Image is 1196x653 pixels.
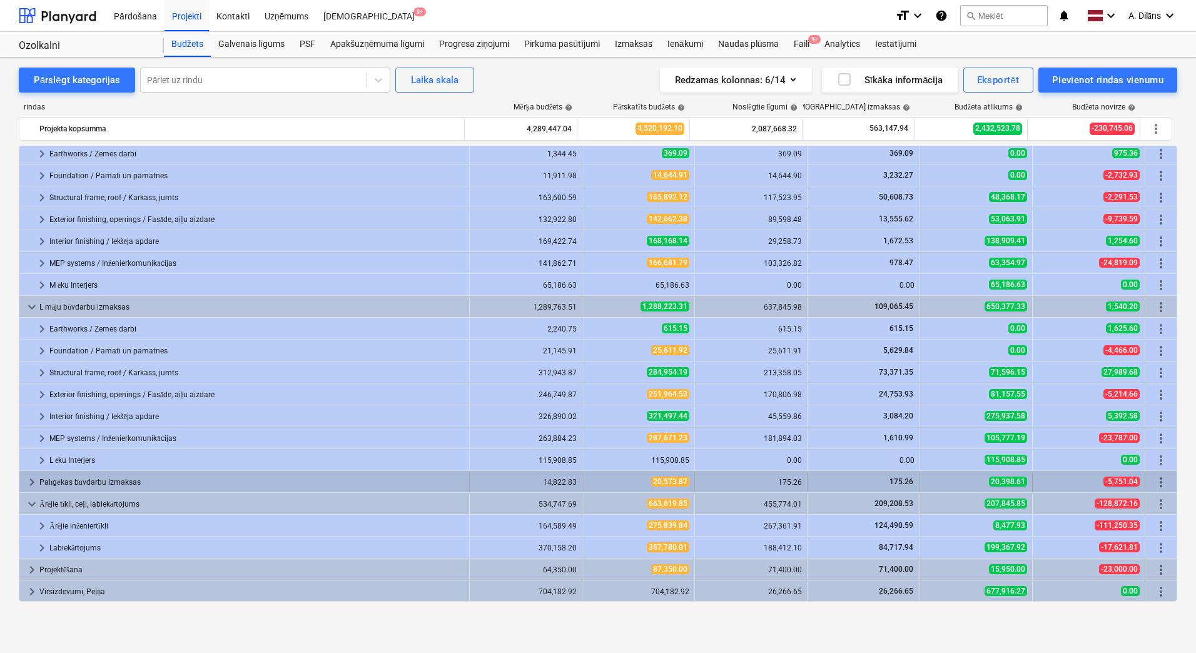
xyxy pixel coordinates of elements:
[977,72,1020,88] div: Eksportēt
[39,119,459,139] div: Projekta kopsumma
[49,166,464,186] div: Foundation / Pamati un pamatnes
[882,346,915,355] span: 5,629.84
[1106,411,1140,421] span: 5,392.58
[34,278,49,293] span: keyboard_arrow_right
[888,324,915,333] span: 615.15
[989,477,1027,487] span: 20,398.61
[39,494,464,514] div: Ārējie tīkli, ceļi, labiekārtojums
[989,258,1027,268] span: 63,354.97
[788,103,910,112] div: [DEMOGRAPHIC_DATA] izmaksas
[700,368,802,377] div: 213,358.05
[475,347,577,355] div: 21,145.91
[1099,433,1140,443] span: -23,787.00
[641,301,689,311] span: 1,288,223.31
[647,192,689,202] span: 165,892.12
[985,586,1027,596] span: 677,916.27
[1153,300,1168,315] span: Vairāk darbību
[647,411,689,421] span: 321,497.44
[49,385,464,405] div: Exterior finishing, openings / Fasāde, aiļu aizdare
[475,193,577,202] div: 163,600.59
[788,104,798,111] span: help
[651,170,689,180] span: 14,644.91
[647,367,689,377] span: 284,954.19
[517,32,607,57] a: Pirkuma pasūtījumi
[989,192,1027,202] span: 48,368.17
[475,149,577,158] div: 1,344.45
[1125,104,1135,111] span: help
[647,236,689,246] span: 168,168.14
[49,538,464,558] div: Labiekārtojums
[700,303,802,311] div: 637,845.98
[475,478,577,487] div: 14,822.83
[732,103,798,112] div: Noslēgtie līgumi
[475,237,577,246] div: 169,422.74
[607,32,660,57] a: Izmaksas
[1103,389,1140,399] span: -5,214.66
[882,236,915,245] span: 1,672.53
[985,301,1027,311] span: 650,377.33
[34,387,49,402] span: keyboard_arrow_right
[868,32,924,57] a: Iestatījumi
[985,411,1027,421] span: 275,937.58
[1133,593,1196,653] div: Chat Widget
[985,236,1027,246] span: 138,909.41
[700,171,802,180] div: 14,644.90
[808,35,821,44] span: 9+
[786,32,817,57] a: Faili9+
[822,68,958,93] button: Sīkāka informācija
[34,365,49,380] span: keyboard_arrow_right
[1112,148,1140,158] span: 975.36
[475,500,577,509] div: 534,747.69
[1153,278,1168,293] span: Vairāk darbību
[813,456,915,465] div: 0.00
[700,434,802,443] div: 181,894.03
[1103,170,1140,180] span: -2,732.93
[1103,477,1140,487] span: -5,751.04
[1103,345,1140,355] span: -4,466.00
[1148,121,1163,136] span: Vairāk darbību
[1052,72,1163,88] div: Pievienot rindas vienumu
[1103,192,1140,202] span: -2,291.53
[878,368,915,377] span: 73,371.35
[49,319,464,339] div: Earthworks / Zemes darbi
[1008,170,1027,180] span: 0.00
[432,32,517,57] a: Progresa ziņojumi
[34,453,49,468] span: keyboard_arrow_right
[873,302,915,311] span: 109,065.45
[475,368,577,377] div: 312,943.87
[647,258,689,268] span: 166,681.79
[34,431,49,446] span: keyboard_arrow_right
[647,499,689,509] span: 663,619.85
[470,119,572,139] div: 4,289,447.04
[651,564,689,574] span: 87,350.00
[985,455,1027,465] span: 115,908.85
[1099,258,1140,268] span: -24,819.09
[675,104,685,111] span: help
[985,433,1027,443] span: 105,777.19
[39,472,464,492] div: Palīgēkas būvdarbu izmaksas
[34,146,49,161] span: keyboard_arrow_right
[651,477,689,487] span: 20,573.87
[935,8,948,23] i: Zināšanu pamats
[475,303,577,311] div: 1,289,763.51
[49,341,464,361] div: Foundation / Pamati un pamatnes
[475,171,577,180] div: 11,911.98
[882,171,915,180] span: 3,232.27
[700,500,802,509] div: 455,774.01
[695,119,797,139] div: 2,087,668.32
[613,103,685,112] div: Pārskatīts budžets
[1162,8,1177,23] i: keyboard_arrow_down
[1038,68,1177,93] button: Pievienot rindas vienumu
[700,412,802,421] div: 45,559.86
[1008,323,1027,333] span: 0.00
[700,193,802,202] div: 117,523.95
[1153,168,1168,183] span: Vairāk darbību
[989,564,1027,574] span: 15,950.00
[292,32,323,57] a: PSF
[989,280,1027,290] span: 65,186.63
[647,542,689,552] span: 387,780.01
[813,281,915,290] div: 0.00
[1106,301,1140,311] span: 1,540.20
